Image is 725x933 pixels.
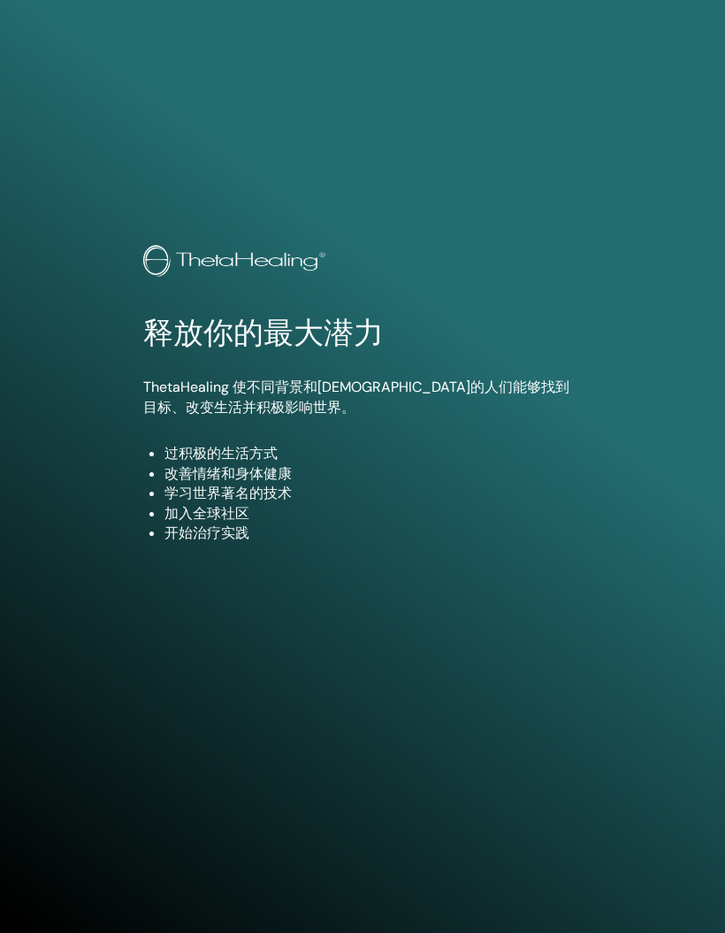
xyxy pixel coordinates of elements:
[164,524,583,543] li: 开始治疗实践
[164,444,583,463] li: 过积极的生活方式
[164,484,583,503] li: 学习世界著名的技术
[143,378,583,417] p: ThetaHealing 使不同背景和[DEMOGRAPHIC_DATA]的人们能够找到目标、改变生活并积极影响世界。
[164,464,583,484] li: 改善情绪和身体健康
[143,316,583,352] h1: 释放你的最大潜力
[164,504,583,524] li: 加入全球社区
